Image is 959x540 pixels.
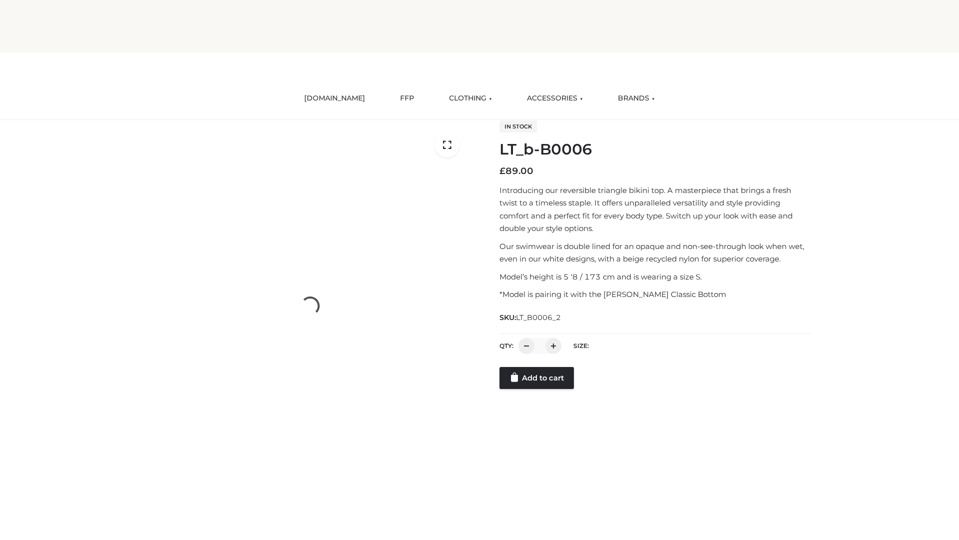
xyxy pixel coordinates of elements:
bdi: 89.00 [499,165,533,176]
a: BRANDS [610,87,662,109]
p: Introducing our reversible triangle bikini top. A masterpiece that brings a fresh twist to a time... [499,184,811,235]
p: Model’s height is 5 ‘8 / 173 cm and is wearing a size S. [499,270,811,283]
p: Our swimwear is double lined for an opaque and non-see-through look when wet, even in our white d... [499,240,811,265]
label: Size: [573,342,589,349]
span: In stock [499,120,537,132]
a: [DOMAIN_NAME] [297,87,373,109]
label: QTY: [499,342,513,349]
a: FFP [393,87,422,109]
p: *Model is pairing it with the [PERSON_NAME] Classic Bottom [499,288,811,301]
span: LT_B0006_2 [516,313,561,322]
a: ACCESSORIES [519,87,590,109]
span: £ [499,165,505,176]
h1: LT_b-B0006 [499,140,811,158]
span: SKU: [499,311,562,323]
a: Add to cart [499,367,574,389]
a: CLOTHING [442,87,499,109]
